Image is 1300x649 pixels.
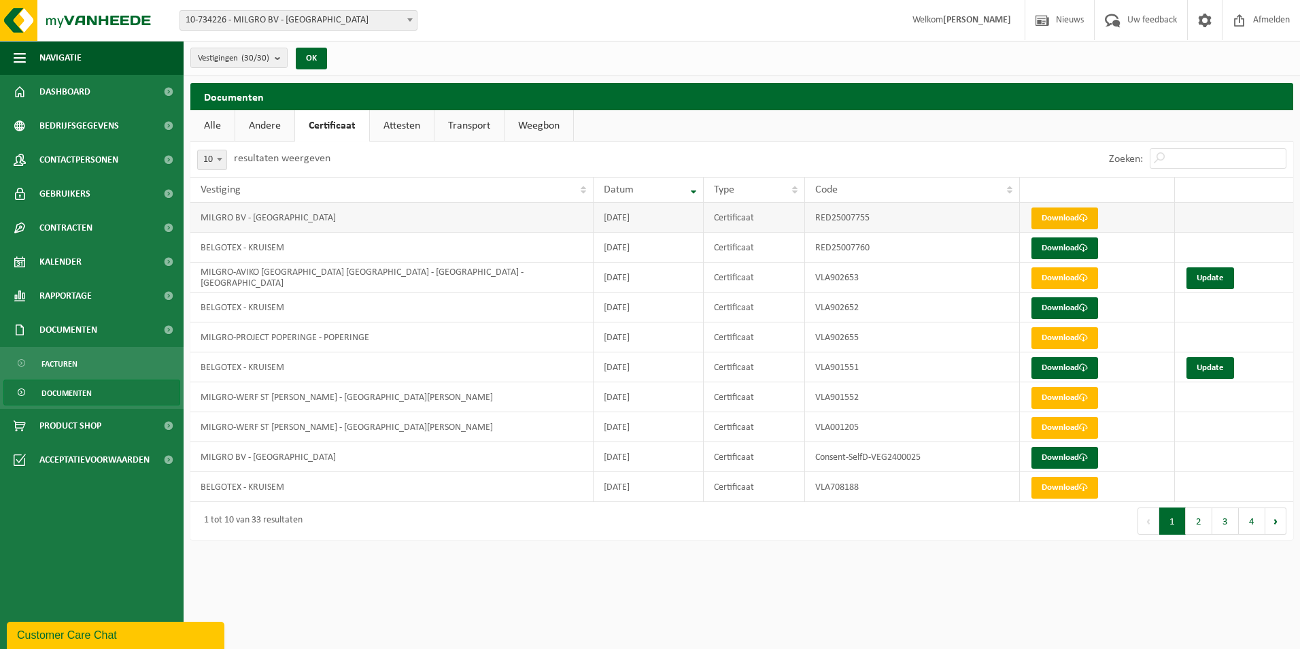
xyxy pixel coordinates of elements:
[704,382,806,412] td: Certificaat
[1031,477,1098,499] a: Download
[198,48,269,69] span: Vestigingen
[1265,507,1286,535] button: Next
[1186,507,1212,535] button: 2
[1031,357,1098,379] a: Download
[39,245,82,279] span: Kalender
[704,293,806,322] td: Certificaat
[190,263,594,293] td: MILGRO-AVIKO [GEOGRAPHIC_DATA] [GEOGRAPHIC_DATA] - [GEOGRAPHIC_DATA] - [GEOGRAPHIC_DATA]
[201,184,241,195] span: Vestiging
[1031,447,1098,469] a: Download
[805,293,1020,322] td: VLA902652
[190,293,594,322] td: BELGOTEX - KRUISEM
[805,472,1020,502] td: VLA708188
[39,41,82,75] span: Navigatie
[805,412,1020,442] td: VLA001205
[504,110,573,142] a: Weegbon
[1031,207,1098,229] a: Download
[594,412,703,442] td: [DATE]
[41,351,78,377] span: Facturen
[296,48,327,69] button: OK
[179,10,417,31] span: 10-734226 - MILGRO BV - ROTTERDAM
[197,509,303,533] div: 1 tot 10 van 33 resultaten
[704,203,806,233] td: Certificaat
[805,382,1020,412] td: VLA901552
[594,293,703,322] td: [DATE]
[190,412,594,442] td: MILGRO-WERF ST [PERSON_NAME] - [GEOGRAPHIC_DATA][PERSON_NAME]
[1137,507,1159,535] button: Previous
[190,322,594,352] td: MILGRO-PROJECT POPERINGE - POPERINGE
[704,352,806,382] td: Certificaat
[434,110,504,142] a: Transport
[594,203,703,233] td: [DATE]
[704,472,806,502] td: Certificaat
[805,352,1020,382] td: VLA901551
[1031,267,1098,289] a: Download
[805,263,1020,293] td: VLA902653
[704,412,806,442] td: Certificaat
[1031,237,1098,259] a: Download
[604,184,634,195] span: Datum
[190,382,594,412] td: MILGRO-WERF ST [PERSON_NAME] - [GEOGRAPHIC_DATA][PERSON_NAME]
[190,442,594,472] td: MILGRO BV - [GEOGRAPHIC_DATA]
[704,322,806,352] td: Certificaat
[235,110,294,142] a: Andere
[1186,357,1234,379] a: Update
[1031,417,1098,439] a: Download
[594,382,703,412] td: [DATE]
[805,203,1020,233] td: RED25007755
[197,150,227,170] span: 10
[198,150,226,169] span: 10
[39,109,119,143] span: Bedrijfsgegevens
[805,233,1020,263] td: RED25007760
[943,15,1011,25] strong: [PERSON_NAME]
[704,263,806,293] td: Certificaat
[41,380,92,406] span: Documenten
[594,472,703,502] td: [DATE]
[1031,327,1098,349] a: Download
[594,233,703,263] td: [DATE]
[190,83,1293,110] h2: Documenten
[370,110,434,142] a: Attesten
[7,619,227,649] iframe: chat widget
[241,54,269,63] count: (30/30)
[1212,507,1239,535] button: 3
[190,48,288,68] button: Vestigingen(30/30)
[1239,507,1265,535] button: 4
[190,203,594,233] td: MILGRO BV - [GEOGRAPHIC_DATA]
[594,263,703,293] td: [DATE]
[594,322,703,352] td: [DATE]
[594,442,703,472] td: [DATE]
[1159,507,1186,535] button: 1
[714,184,734,195] span: Type
[190,110,235,142] a: Alle
[1186,267,1234,289] a: Update
[39,409,101,443] span: Product Shop
[190,472,594,502] td: BELGOTEX - KRUISEM
[805,442,1020,472] td: Consent-SelfD-VEG2400025
[704,442,806,472] td: Certificaat
[39,177,90,211] span: Gebruikers
[1031,297,1098,319] a: Download
[39,443,150,477] span: Acceptatievoorwaarden
[39,211,92,245] span: Contracten
[295,110,369,142] a: Certificaat
[1031,387,1098,409] a: Download
[815,184,838,195] span: Code
[3,380,180,405] a: Documenten
[39,279,92,313] span: Rapportage
[190,352,594,382] td: BELGOTEX - KRUISEM
[704,233,806,263] td: Certificaat
[39,75,90,109] span: Dashboard
[805,322,1020,352] td: VLA902655
[234,153,330,164] label: resultaten weergeven
[3,350,180,376] a: Facturen
[1109,154,1143,165] label: Zoeken:
[190,233,594,263] td: BELGOTEX - KRUISEM
[594,352,703,382] td: [DATE]
[180,11,417,30] span: 10-734226 - MILGRO BV - ROTTERDAM
[39,313,97,347] span: Documenten
[39,143,118,177] span: Contactpersonen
